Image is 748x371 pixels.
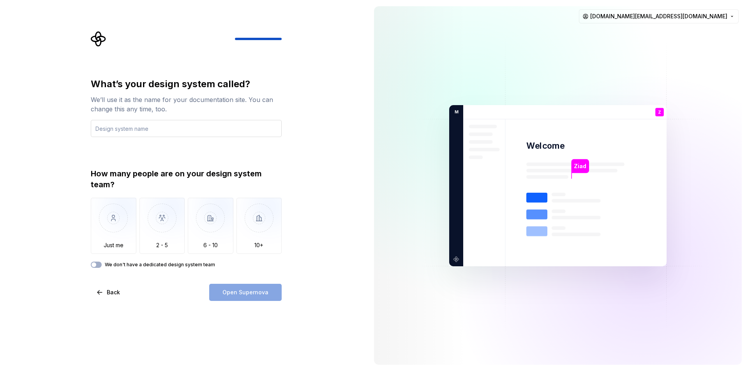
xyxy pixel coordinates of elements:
div: How many people are on your design system team? [91,168,282,190]
p: Ziad [574,162,586,170]
svg: Supernova Logo [91,31,106,47]
button: Back [91,284,127,301]
span: Back [107,288,120,296]
p: Z [658,110,661,114]
div: We’ll use it as the name for your documentation site. You can change this any time, too. [91,95,282,114]
label: We don't have a dedicated design system team [105,262,215,268]
div: What’s your design system called? [91,78,282,90]
p: Welcome [526,140,565,151]
input: Design system name [91,120,282,137]
button: [DOMAIN_NAME][EMAIL_ADDRESS][DOMAIN_NAME] [579,9,739,23]
span: [DOMAIN_NAME][EMAIL_ADDRESS][DOMAIN_NAME] [590,12,727,20]
p: M [452,108,459,115]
